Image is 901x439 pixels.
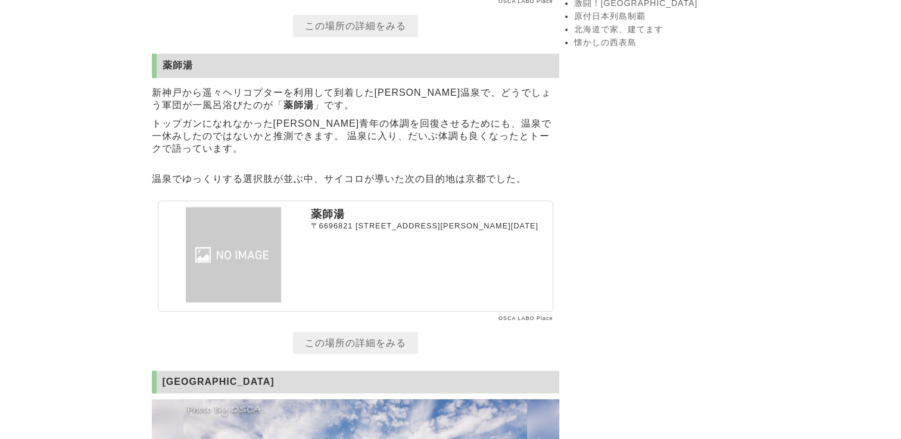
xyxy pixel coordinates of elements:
p: 薬師湯 [311,207,549,221]
h2: [GEOGRAPHIC_DATA] [152,371,559,393]
a: この場所の詳細をみる [293,332,418,354]
a: この場所の詳細をみる [293,15,418,37]
p: 新神戸から遥々ヘリコプターを利用して到着した[PERSON_NAME]温泉で、どうでしょう軍団が一風呂浴びたのが「 」です。 [152,84,559,115]
a: 北海道で家、建てます [574,24,741,35]
span: 〒6696821 [311,221,353,230]
strong: 薬師湯 [283,100,314,110]
a: 懐かしの西表島 [574,37,741,48]
img: 薬師湯 [162,207,305,302]
a: 原付日本列島制覇 [574,11,741,22]
p: 温泉でゆっくりする選択肢が並ぶ中、サイコロが導いた次の目的地は京都でした。 [152,170,559,189]
span: [STREET_ADDRESS][PERSON_NAME][DATE] [356,221,538,230]
h2: 薬師湯 [152,54,559,78]
a: OSCA LABO Place [498,315,553,321]
p: トップガンになれなかった[PERSON_NAME]青年の体調を回復させるためにも、温泉で一休みしたのではないかと推測できます。 温泉に入り、だいぶ体調も良くなったとトークで語っています。 [152,115,559,158]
